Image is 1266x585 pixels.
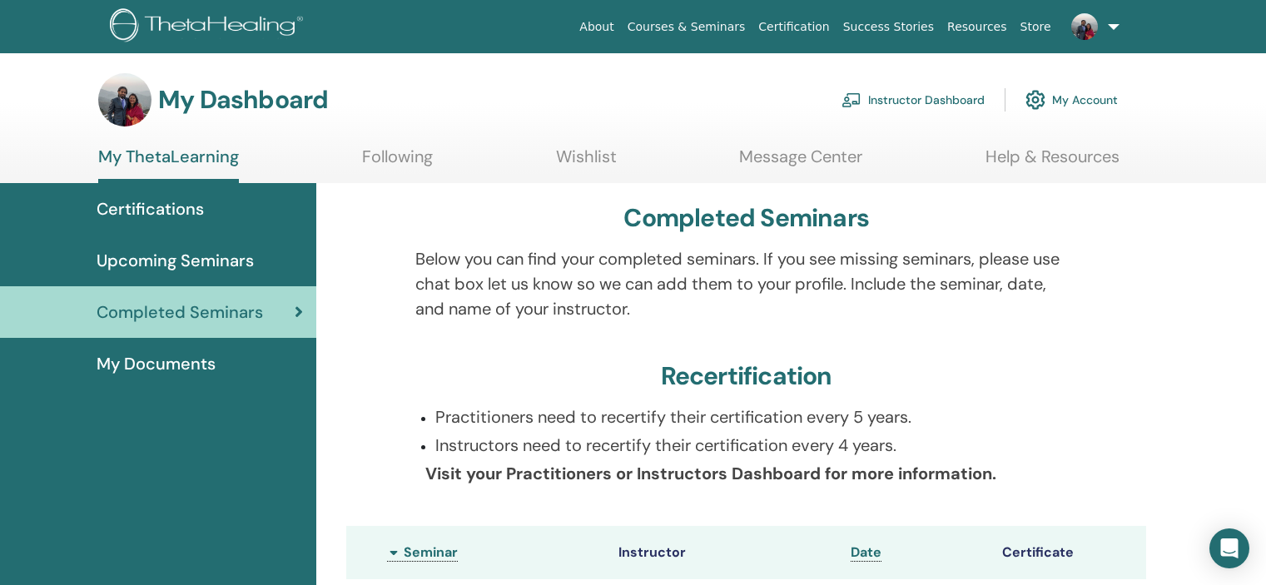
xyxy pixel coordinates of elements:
[573,12,620,42] a: About
[661,361,832,391] h3: Recertification
[97,351,216,376] span: My Documents
[97,248,254,273] span: Upcoming Seminars
[362,146,433,179] a: Following
[98,73,151,126] img: default.jpg
[994,526,1146,579] th: Certificate
[610,526,842,579] th: Instructor
[739,146,862,179] a: Message Center
[1014,12,1058,42] a: Store
[621,12,752,42] a: Courses & Seminars
[842,92,861,107] img: chalkboard-teacher.svg
[752,12,836,42] a: Certification
[1209,528,1249,568] div: Open Intercom Messenger
[435,433,1078,458] p: Instructors need to recertify their certification every 4 years.
[97,300,263,325] span: Completed Seminars
[837,12,941,42] a: Success Stories
[98,146,239,183] a: My ThetaLearning
[158,85,328,115] h3: My Dashboard
[435,404,1078,429] p: Practitioners need to recertify their certification every 5 years.
[1025,86,1045,114] img: cog.svg
[415,246,1078,321] p: Below you can find your completed seminars. If you see missing seminars, please use chat box let ...
[851,543,881,562] a: Date
[1025,82,1118,118] a: My Account
[941,12,1014,42] a: Resources
[1071,13,1098,40] img: default.jpg
[110,8,309,46] img: logo.png
[842,82,985,118] a: Instructor Dashboard
[985,146,1120,179] a: Help & Resources
[556,146,617,179] a: Wishlist
[97,196,204,221] span: Certifications
[851,543,881,561] span: Date
[425,463,996,484] b: Visit your Practitioners or Instructors Dashboard for more information.
[623,203,869,233] h3: Completed Seminars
